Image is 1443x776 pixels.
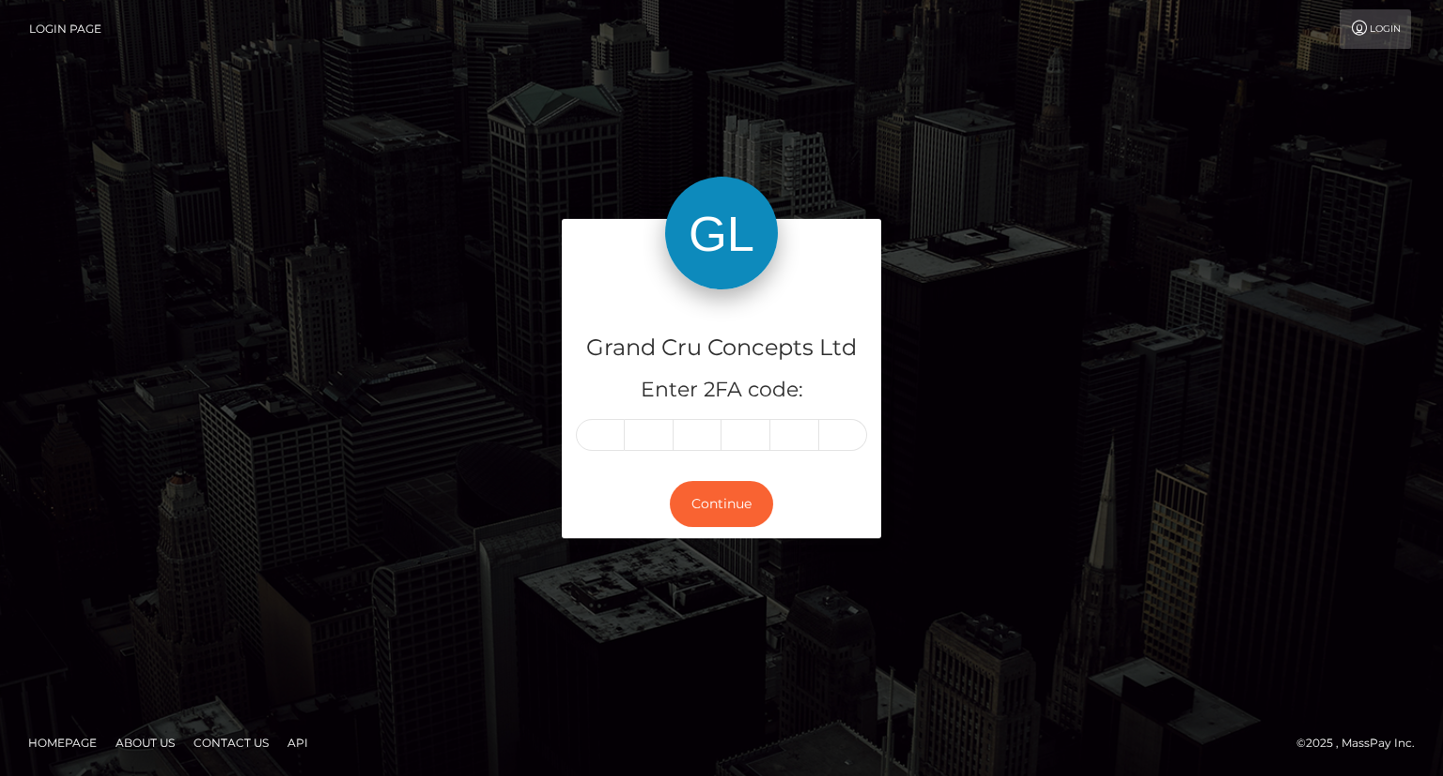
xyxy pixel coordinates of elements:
a: API [280,728,316,757]
a: Login Page [29,9,101,49]
a: Homepage [21,728,104,757]
a: Contact Us [186,728,276,757]
a: About Us [108,728,182,757]
img: Grand Cru Concepts Ltd [665,177,778,289]
a: Login [1340,9,1411,49]
h5: Enter 2FA code: [576,376,867,405]
div: © 2025 , MassPay Inc. [1296,733,1429,753]
button: Continue [670,481,773,527]
h4: Grand Cru Concepts Ltd [576,332,867,365]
